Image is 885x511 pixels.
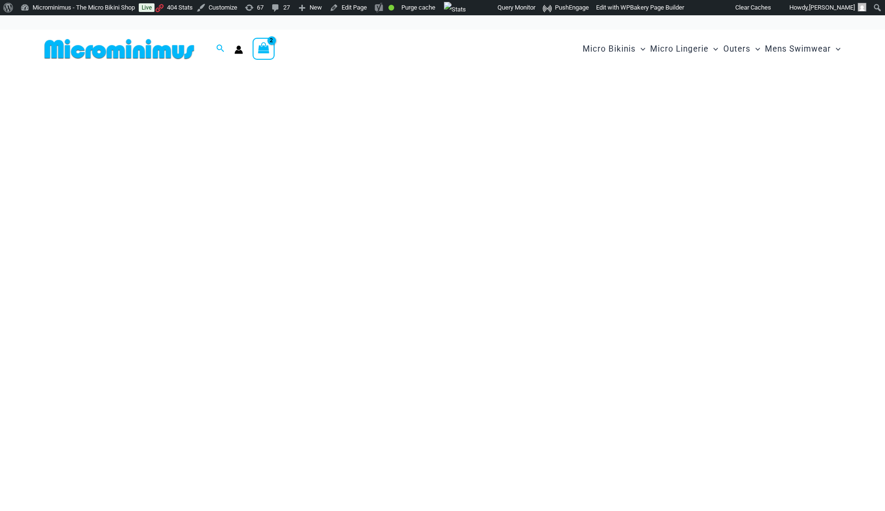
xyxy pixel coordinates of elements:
[388,5,394,11] div: Good
[650,37,708,61] span: Micro Lingerie
[583,37,636,61] span: Micro Bikinis
[723,37,751,61] span: Outers
[444,2,466,17] img: Views over 48 hours. Click for more Jetpack Stats.
[763,34,843,64] a: Mens SwimwearMenu ToggleMenu Toggle
[648,34,720,64] a: Micro LingerieMenu ToggleMenu Toggle
[809,4,855,11] span: [PERSON_NAME]
[580,34,648,64] a: Micro BikinisMenu ToggleMenu Toggle
[216,43,225,55] a: Search icon link
[765,37,831,61] span: Mens Swimwear
[721,34,763,64] a: OutersMenu ToggleMenu Toggle
[139,3,155,12] a: Live
[831,37,841,61] span: Menu Toggle
[708,37,718,61] span: Menu Toggle
[579,33,844,65] nav: Site Navigation
[636,37,645,61] span: Menu Toggle
[41,38,198,60] img: MM SHOP LOGO FLAT
[751,37,760,61] span: Menu Toggle
[253,38,275,60] a: View Shopping Cart, 2 items
[234,45,243,54] a: Account icon link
